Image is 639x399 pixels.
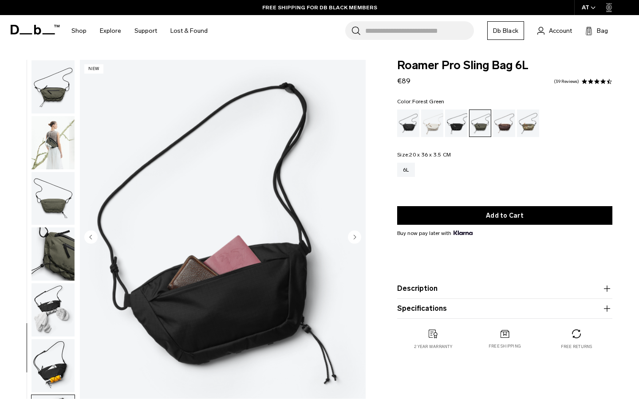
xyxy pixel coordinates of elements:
[412,98,445,105] span: Forest Green
[409,152,451,158] span: 20 x 36 x 3.5 CM
[397,229,473,237] span: Buy now pay later with
[397,303,612,314] button: Specifications
[134,15,157,47] a: Support
[397,283,612,294] button: Description
[31,172,75,226] button: Roamer Pro Sling Bag 6L Forest Green
[397,206,612,225] button: Add to Cart
[32,283,75,336] img: Roamer Pro Sling Bag 6L Forest Green
[32,227,75,281] img: Roamer Pro Sling Bag 6L Forest Green
[469,110,491,137] a: Forest Green
[397,99,445,104] legend: Color:
[31,116,75,170] button: Roamer Pro Sling Bag 6L Forest Green
[397,152,451,157] legend: Size:
[348,231,361,246] button: Next slide
[487,21,524,40] a: Db Black
[454,231,473,235] img: {"height" => 20, "alt" => "Klarna"}
[71,15,87,47] a: Shop
[84,64,103,74] p: New
[65,15,214,47] nav: Main Navigation
[170,15,208,47] a: Lost & Found
[445,110,467,137] a: Charcoal Grey
[421,110,443,137] a: Oatmilk
[597,26,608,35] span: Bag
[32,60,75,113] img: Roamer Pro Sling Bag 6L Forest Green
[31,60,75,114] button: Roamer Pro Sling Bag 6L Forest Green
[549,26,572,35] span: Account
[32,339,75,392] img: Roamer Pro Sling Bag 6L Forest Green
[414,344,452,350] p: 2 year warranty
[489,343,521,349] p: Free shipping
[100,15,121,47] a: Explore
[262,4,377,12] a: FREE SHIPPING FOR DB BLACK MEMBERS
[31,227,75,281] button: Roamer Pro Sling Bag 6L Forest Green
[537,25,572,36] a: Account
[31,283,75,337] button: Roamer Pro Sling Bag 6L Forest Green
[397,60,612,71] span: Roamer Pro Sling Bag 6L
[84,231,98,246] button: Previous slide
[561,344,592,350] p: Free returns
[32,172,75,225] img: Roamer Pro Sling Bag 6L Forest Green
[397,77,410,85] span: €89
[32,116,75,169] img: Roamer Pro Sling Bag 6L Forest Green
[397,163,415,177] a: 6L
[31,339,75,393] button: Roamer Pro Sling Bag 6L Forest Green
[585,25,608,36] button: Bag
[517,110,539,137] a: Db x Beyond Medals
[397,110,419,137] a: Black Out
[554,79,579,84] a: 39 reviews
[493,110,515,137] a: Homegrown with Lu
